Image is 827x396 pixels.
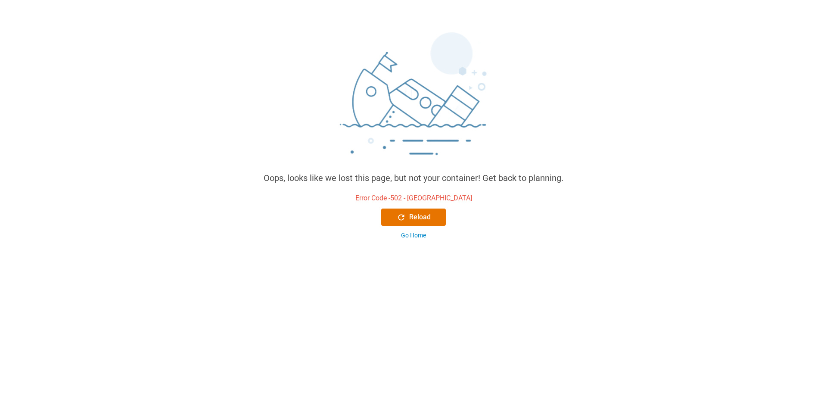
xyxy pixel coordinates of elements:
div: Go Home [401,231,426,240]
button: Reload [381,209,446,226]
div: Oops, looks like we lost this page, but not your container! Get back to planning. [264,171,563,184]
img: sinking_ship.png [284,28,543,171]
button: Go Home [381,231,446,240]
div: Error Code - 502 - [GEOGRAPHIC_DATA] [355,193,472,203]
div: Reload [397,212,431,222]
